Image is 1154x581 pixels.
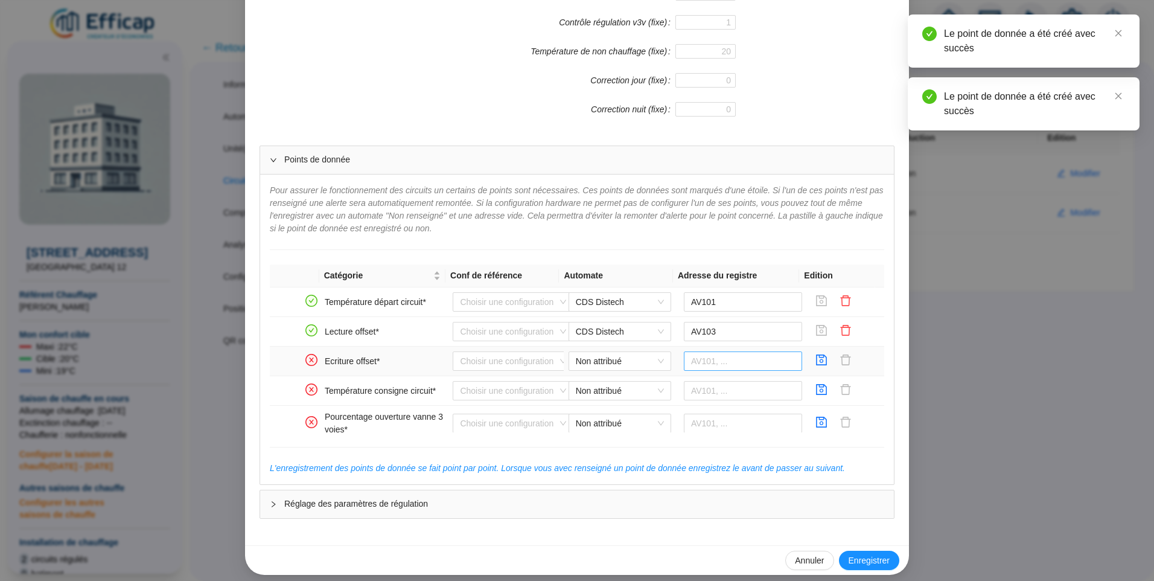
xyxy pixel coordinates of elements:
[1114,29,1123,37] span: close
[284,153,884,166] span: Points de donnée
[320,406,448,441] td: Pourcentage ouverture vanne 3 voies*
[576,382,664,400] span: Non attribué
[673,265,799,287] th: Adresse du registre
[922,27,937,41] span: check-circle
[675,15,736,30] input: Contrôle régulation v3v (fixe)
[815,416,827,428] span: save
[1112,27,1125,40] a: Close
[684,292,803,312] input: AV101, ...
[815,384,827,396] span: save
[684,381,803,400] input: AV101, ...
[684,414,803,433] input: AV101, ...
[320,317,448,347] td: Lecture offset*
[305,354,317,366] span: close-circle
[840,324,852,336] span: delete
[849,554,890,567] span: Enregistrer
[795,554,824,567] span: Annuler
[260,146,894,174] div: Points de donnée
[284,498,884,510] span: Réglage des paramètres de régulation
[320,287,448,317] td: Température départ circuit*
[684,351,803,371] input: AV101, ...
[319,265,445,287] th: Catégorie
[675,73,736,88] input: Correction jour (fixe)
[591,102,675,117] label: Correction nuit (fixe)
[576,323,664,341] span: CDS Distech
[270,463,845,473] span: L'enregistrement des points de donnée se fait point par point. Lorsque vous avec renseigné un poi...
[799,265,875,287] th: Edition
[684,322,803,341] input: AV101, ...
[324,269,431,282] span: Catégorie
[675,44,736,59] input: Température de non chauffage (fixe)
[445,265,559,287] th: Conf de référence
[559,15,675,30] label: Contrôle régulation v3v (fixe)
[675,102,736,117] input: Correction nuit (fixe)
[320,347,448,376] td: Ecriture offset*
[839,551,899,570] button: Enregistrer
[305,295,317,307] span: check-circle
[270,156,277,164] span: expanded
[1112,89,1125,103] a: Close
[305,324,317,336] span: check-circle
[944,27,1125,56] div: Le point de donnée a été créé avec succès
[590,73,675,88] label: Correction jour (fixe)
[922,89,937,104] span: check-circle
[305,416,317,428] span: close-circle
[531,44,675,59] label: Température de non chauffage (fixe)
[576,293,664,311] span: CDS Distech
[270,185,884,233] span: Pour assurer le fonctionnement des circuits un certains de points sont nécessaires. Ces points de...
[576,352,664,370] span: Non attribué
[576,414,664,432] span: Non attribué
[260,490,894,518] div: Réglage des paramètres de régulation
[944,89,1125,118] div: Le point de donnée a été créé avec succès
[270,501,277,508] span: collapsed
[320,376,448,406] td: Température consigne circuit*
[815,354,827,366] span: save
[1114,92,1123,100] span: close
[305,384,317,396] span: close-circle
[785,551,834,570] button: Annuler
[559,265,672,287] th: Automate
[840,295,852,307] span: delete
